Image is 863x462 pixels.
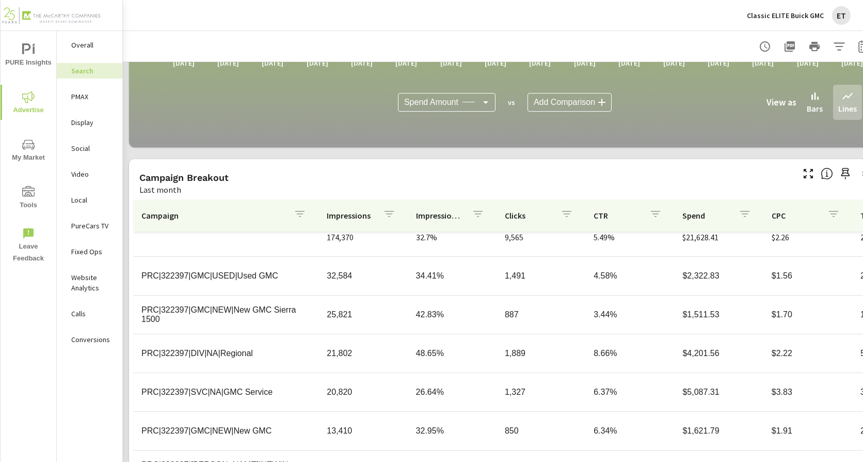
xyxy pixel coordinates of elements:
p: [DATE] [745,58,781,68]
p: Bars [807,102,823,115]
td: $4,201.56 [674,341,763,366]
td: 13,410 [318,418,407,444]
div: Search [57,63,122,79]
p: [DATE] [522,58,558,68]
p: Calls [71,309,114,319]
p: Fixed Ops [71,247,114,257]
p: Overall [71,40,114,50]
td: PRC|322397|DIV|NA|Regional [133,341,318,366]
div: nav menu [1,31,56,269]
td: $3.83 [763,379,852,405]
td: PRC|322397|GMC|NEW|New GMC [133,418,318,444]
td: 42.83% [408,302,497,328]
td: 25,821 [318,302,407,328]
h6: View as [766,97,796,107]
span: Save this to your personalized report [837,165,854,182]
span: Leave Feedback [4,227,53,265]
td: $1.91 [763,418,852,444]
p: Spend [682,210,730,221]
button: Apply Filters [829,36,850,57]
p: $21,628.41 [682,231,755,243]
td: 26.64% [408,379,497,405]
p: [DATE] [166,58,202,68]
td: $1.70 [763,302,852,328]
div: ET [832,6,851,25]
div: Local [57,192,122,208]
p: PureCars TV [71,221,114,231]
div: Social [57,141,122,156]
td: $2.22 [763,341,852,366]
p: Lines [838,102,857,115]
td: 6.34% [585,418,674,444]
div: PureCars TV [57,218,122,234]
p: Impressions [327,210,374,221]
td: 8.66% [585,341,674,366]
p: Search [71,66,114,76]
p: Conversions [71,334,114,345]
p: [DATE] [611,58,647,68]
p: [DATE] [656,58,692,68]
p: Impression Share [416,210,464,221]
div: Overall [57,37,122,53]
p: [DATE] [254,58,291,68]
p: [DATE] [433,58,469,68]
p: 9,565 [505,231,577,243]
p: $2.26 [772,231,844,243]
div: Display [57,115,122,130]
td: 1,889 [497,341,585,366]
span: My Market [4,138,53,164]
p: 5.49% [594,231,666,243]
p: [DATE] [210,58,246,68]
td: $1,511.53 [674,302,763,328]
td: 34.41% [408,263,497,289]
p: 32.7% [416,231,488,243]
td: 20,820 [318,379,407,405]
td: $1,621.79 [674,418,763,444]
td: 32.95% [408,418,497,444]
td: $5,087.31 [674,379,763,405]
div: Conversions [57,332,122,347]
p: vs [496,98,528,107]
p: [DATE] [299,58,335,68]
div: Fixed Ops [57,244,122,259]
button: Print Report [804,36,825,57]
p: Local [71,195,114,205]
button: Make Fullscreen [800,165,817,182]
span: Tools [4,186,53,211]
p: Campaign [141,210,285,221]
td: 4.58% [585,263,674,289]
h5: Campaign Breakout [139,172,229,183]
p: [DATE] [344,58,380,68]
p: [DATE] [477,58,514,68]
td: $2,322.83 [674,263,763,289]
p: 174,370 [327,231,399,243]
p: [DATE] [567,58,603,68]
div: Website Analytics [57,270,122,296]
div: PMAX [57,89,122,104]
div: Calls [57,306,122,321]
span: Add Comparison [534,97,595,107]
td: 21,802 [318,341,407,366]
p: [DATE] [700,58,737,68]
td: 1,327 [497,379,585,405]
p: CTR [594,210,641,221]
td: 850 [497,418,585,444]
p: Website Analytics [71,272,114,293]
p: PMAX [71,91,114,102]
button: "Export Report to PDF" [779,36,800,57]
div: Video [57,166,122,182]
td: 48.65% [408,341,497,366]
p: Social [71,143,114,153]
p: Last month [139,183,181,196]
td: 6.37% [585,379,674,405]
td: PRC|322397|GMC|USED|Used GMC [133,263,318,289]
td: PRC|322397|SVC|NA|GMC Service [133,379,318,405]
td: 3.44% [585,302,674,328]
span: PURE Insights [4,43,53,69]
td: 1,491 [497,263,585,289]
div: Spend Amount [398,93,496,112]
div: Add Comparison [528,93,612,112]
td: 887 [497,302,585,328]
span: This is a summary of Search performance results by campaign. Each column can be sorted. [821,167,833,180]
p: Video [71,169,114,179]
